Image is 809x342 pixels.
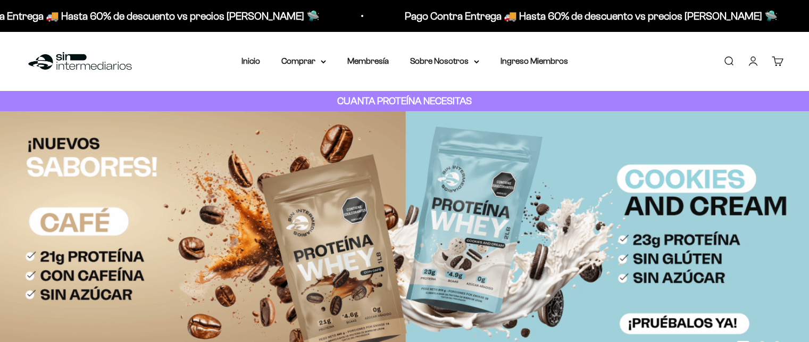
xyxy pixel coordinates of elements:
a: Ingreso Miembros [501,56,568,65]
a: Membresía [347,56,389,65]
p: Pago Contra Entrega 🚚 Hasta 60% de descuento vs precios [PERSON_NAME] 🛸 [388,7,761,24]
a: Inicio [241,56,260,65]
summary: Comprar [281,54,326,68]
strong: CUANTA PROTEÍNA NECESITAS [337,95,472,106]
summary: Sobre Nosotros [410,54,479,68]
